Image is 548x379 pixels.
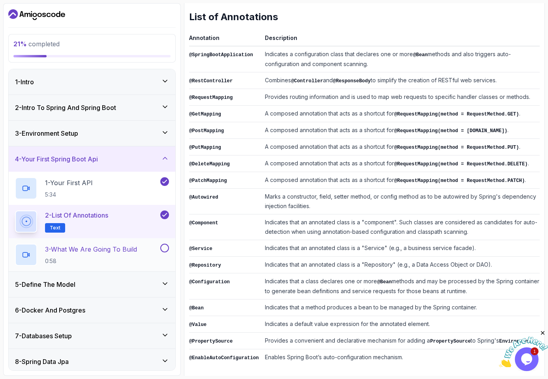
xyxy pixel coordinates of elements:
code: @DeleteMapping [189,161,230,167]
code: @Service [189,246,212,252]
td: Indicates a configuration class that declares one or more methods and also triggers auto-configur... [262,46,540,72]
td: Indicates that an annotated class is a "Repository" (e.g., a Data Access Object or DAO). [262,257,540,273]
h3: 7 - Databases Setup [15,331,72,341]
span: Text [50,225,60,231]
button: 7-Databases Setup [9,323,175,349]
td: Combines and to simplify the creation of RESTful web services. [262,72,540,89]
button: 1-Your First API5:34 [15,177,169,199]
td: Indicates that an annotated class is a "Service" (e.g., a business service facade). [262,240,540,257]
td: A composed annotation that acts as a shortcut for . [262,172,540,189]
button: 6-Docker And Postgres [9,298,175,323]
code: @SpringBootApplication [189,52,253,58]
td: A composed annotation that acts as a shortcut for . [262,139,540,155]
p: 0:58 [45,257,137,265]
code: @GetMapping [189,112,221,117]
code: @Configuration [189,279,230,285]
code: @Repository [189,263,221,268]
code: @RequestMapping(method = [DOMAIN_NAME]) [394,128,507,134]
code: @RequestMapping [189,95,233,100]
code: @Value [189,322,206,328]
code: @Bean [413,52,428,58]
td: Provides a convenient and declarative mechanism for adding a to Spring's . [262,333,540,349]
p: 1 - Your First API [45,178,93,188]
code: @Autowired [189,195,218,200]
h3: 2 - Intro To Spring And Spring Boot [15,103,116,112]
h3: 4 - Your First Spring Boot Api [15,154,98,164]
code: @RequestMapping(method = RequestMethod.GET) [394,112,519,117]
button: 1-Intro [9,69,175,95]
td: Indicates that a method produces a bean to be managed by the Spring container. [262,299,540,316]
code: @RestController [189,78,233,84]
h3: 1 - Intro [15,77,34,87]
th: Annotation [189,33,262,46]
p: 2 - List of Annotations [45,210,108,220]
code: @PutMapping [189,145,221,150]
code: @PostMapping [189,128,224,134]
td: Provides routing information and is used to map web requests to specific handler classes or methods. [262,89,540,106]
button: 3-What We Are Going To Build0:58 [15,244,169,266]
td: Enables Spring Boot’s auto-configuration mechanism. [262,349,540,366]
td: Indicates that a class declares one or more methods and may be processed by the Spring container ... [262,273,540,299]
code: PropertySource [430,339,471,344]
code: @ResponseBody [333,78,371,84]
button: 5-Define The Model [9,272,175,297]
code: @EnableAutoConfiguration [189,355,259,361]
code: @Component [189,220,218,226]
code: @RequestMapping(method = RequestMethod.PATCH) [394,178,525,184]
h2: List of Annotations [189,11,540,23]
a: Dashboard [8,8,65,21]
h3: 6 - Docker And Postgres [15,305,85,315]
button: 4-Your First Spring Boot Api [9,146,175,172]
td: Indicates that an annotated class is a "component". Such classes are considered as candidates for... [262,214,540,240]
p: 5:34 [45,191,93,199]
button: 2-List of AnnotationsText [15,210,169,233]
td: A composed annotation that acts as a shortcut for . [262,106,540,122]
th: Description [262,33,540,46]
iframe: chat widget [499,330,548,367]
h3: 8 - Spring Data Jpa [15,357,69,366]
button: 2-Intro To Spring And Spring Boot [9,95,175,120]
p: 3 - What We Are Going To Build [45,244,137,254]
span: completed [13,40,60,48]
span: 21 % [13,40,27,48]
code: @PropertySource [189,339,233,344]
td: A composed annotation that acts as a shortcut for . [262,155,540,172]
code: @Bean [189,305,204,311]
code: @RequestMapping(method = RequestMethod.PUT) [394,145,519,150]
h3: 5 - Define The Model [15,280,75,289]
button: 8-Spring Data Jpa [9,349,175,374]
td: A composed annotation that acts as a shortcut for . [262,122,540,139]
code: @Bean [377,279,392,285]
code: @PatchMapping [189,178,227,184]
button: 3-Environment Setup [9,121,175,146]
code: @Controller [291,78,323,84]
td: Indicates a default value expression for the annotated element. [262,316,540,333]
h3: 3 - Environment Setup [15,129,78,138]
code: @RequestMapping(method = RequestMethod.DELETE) [394,161,527,167]
td: Marks a constructor, field, setter method, or config method as to be autowired by Spring's depend... [262,189,540,214]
